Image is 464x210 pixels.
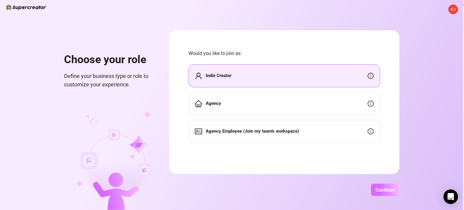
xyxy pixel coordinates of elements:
[64,72,155,89] span: Define your business type or role to customize your experience.
[6,5,46,10] img: logo
[368,101,374,107] span: info-circle
[206,128,299,134] strong: Agency Employee (Join my team's workspace)
[195,72,202,79] span: user
[206,101,221,106] strong: Agency
[451,6,456,13] span: K I
[188,50,380,57] span: Would you like to join as:
[195,128,202,135] span: idcard
[371,184,399,196] button: Continue
[443,189,458,204] div: Open Intercom Messenger
[368,73,374,79] span: info-circle
[64,53,155,66] h1: Choose your role
[195,100,202,107] span: home
[206,73,231,78] strong: Indie Creator
[375,187,395,193] span: Continue
[368,128,374,134] span: info-circle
